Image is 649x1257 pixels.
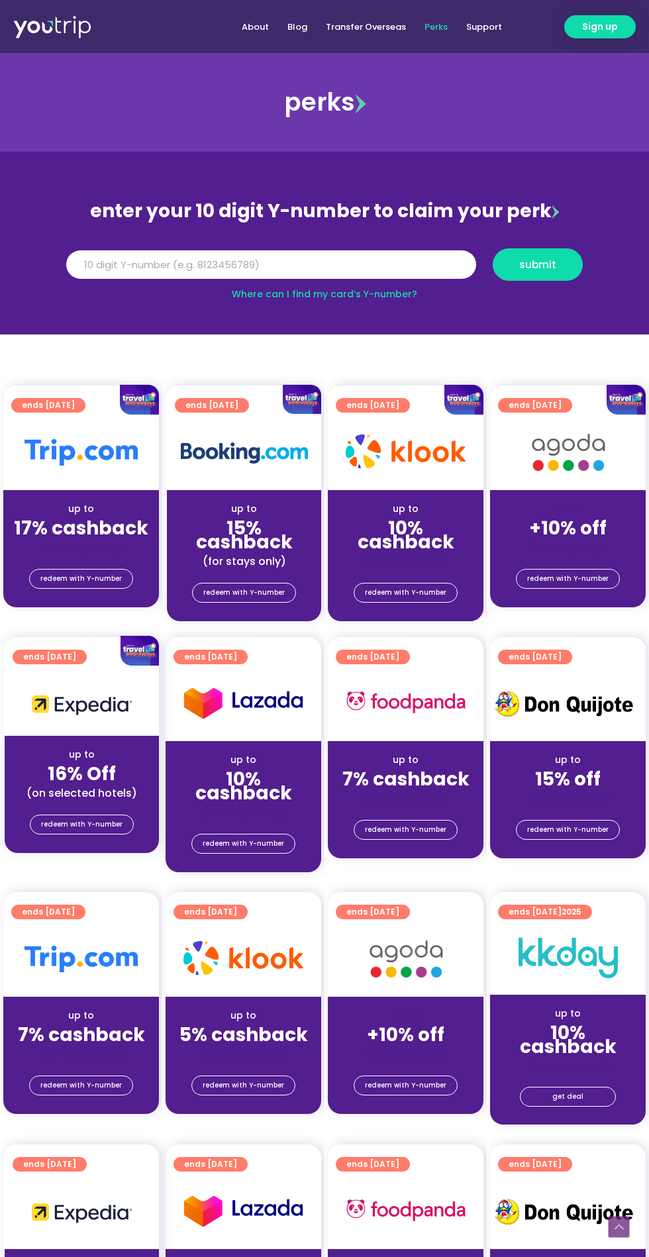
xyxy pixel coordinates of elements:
span: ends [DATE] [346,1157,399,1172]
a: Support [457,15,511,39]
strong: 5% cashback [179,1022,308,1048]
a: ends [DATE] [498,1157,572,1172]
button: submit [493,248,583,281]
span: 2025 [562,906,581,917]
div: (for stays only) [176,805,311,819]
strong: +10% off [367,1022,444,1048]
span: redeem with Y-number [527,570,609,588]
a: redeem with Y-number [354,583,458,603]
span: ends [DATE] [509,905,581,919]
a: redeem with Y-number [516,569,620,589]
span: redeem with Y-number [365,821,446,839]
div: up to [501,753,635,767]
div: (for stays only) [338,1047,473,1061]
strong: 7% cashback [18,1022,145,1048]
a: ends [DATE] [11,905,85,919]
a: ends [DATE] [336,905,410,919]
a: About [232,15,278,39]
span: redeem with Y-number [203,1076,284,1095]
div: up to [176,753,311,767]
div: enter your 10 digit Y-number to claim your perk [60,194,589,228]
span: redeem with Y-number [203,583,285,602]
a: ends [DATE]2025 [498,905,592,919]
span: ends [DATE] [346,905,399,919]
div: (for stays only) [14,540,148,554]
div: up to [15,748,148,762]
a: ends [DATE] [174,905,248,919]
strong: 17% cashback [14,515,148,541]
div: up to [338,502,473,516]
div: up to [501,1007,635,1021]
a: ends [DATE] [13,1157,87,1172]
a: redeem with Y-number [192,583,296,603]
div: (for stays only) [501,540,635,554]
span: up to [393,1009,418,1022]
strong: 15% cashback [196,515,293,555]
span: redeem with Y-number [41,815,123,834]
span: up to [556,502,580,515]
span: redeem with Y-number [40,1076,122,1095]
a: redeem with Y-number [516,820,620,840]
a: get deal [520,1087,616,1107]
strong: 16% Off [48,761,116,787]
a: Blog [278,15,317,39]
span: ends [DATE] [346,650,399,664]
span: redeem with Y-number [203,834,284,853]
a: ends [DATE] [336,1157,410,1172]
span: ends [DATE] [22,905,75,919]
span: redeem with Y-number [365,583,446,602]
strong: 7% cashback [342,766,470,792]
div: up to [338,753,473,767]
div: up to [14,1009,148,1023]
a: redeem with Y-number [191,1076,295,1095]
div: (for stays only) [177,554,311,568]
span: redeem with Y-number [365,1076,446,1095]
a: redeem with Y-number [29,569,133,589]
span: redeem with Y-number [527,821,609,839]
div: up to [177,502,311,516]
input: 10 digit Y-number (e.g. 8123456789) [66,250,476,279]
div: (for stays only) [338,554,473,568]
strong: 15% off [535,766,601,792]
div: (for stays only) [501,791,635,805]
a: redeem with Y-number [30,815,134,834]
div: (for stays only) [501,1059,635,1073]
div: (for stays only) [176,1047,311,1061]
a: redeem with Y-number [191,834,295,854]
span: submit [519,260,556,270]
a: ends [DATE] [174,650,248,664]
a: Where can I find my card’s Y-number? [232,287,417,301]
span: ends [DATE] [23,1157,76,1172]
span: ends [DATE] [184,905,237,919]
div: (for stays only) [338,791,473,805]
div: (on selected hotels) [15,786,148,800]
div: (for stays only) [14,1047,148,1061]
a: Sign up [564,15,636,38]
strong: 10% cashback [195,766,292,806]
strong: +10% off [529,515,607,541]
a: redeem with Y-number [354,1076,458,1095]
span: ends [DATE] [184,650,237,664]
span: Sign up [582,20,618,34]
a: Transfer Overseas [317,15,415,39]
a: redeem with Y-number [354,820,458,840]
span: ends [DATE] [184,1157,237,1172]
div: up to [176,1009,311,1023]
a: ends [DATE] [336,650,410,664]
span: ends [DATE] [509,650,562,664]
nav: Menu [138,15,511,39]
a: Perks [415,15,457,39]
a: ends [DATE] [174,1157,248,1172]
span: ends [DATE] [509,1157,562,1172]
a: redeem with Y-number [29,1076,133,1095]
strong: 10% cashback [520,1020,617,1060]
form: Y Number [66,248,583,291]
span: get deal [552,1087,583,1106]
a: ends [DATE] [498,650,572,664]
strong: 10% cashback [358,515,454,555]
span: redeem with Y-number [40,570,122,588]
div: up to [14,502,148,516]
